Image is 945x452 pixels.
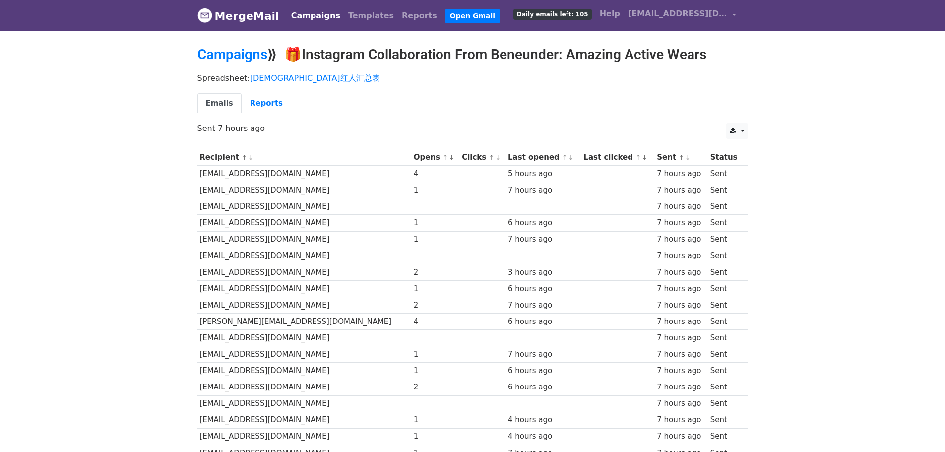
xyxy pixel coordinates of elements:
[197,248,411,264] td: [EMAIL_ADDRESS][DOMAIN_NAME]
[657,185,705,196] div: 7 hours ago
[708,379,743,395] td: Sent
[657,250,705,261] div: 7 hours ago
[679,154,684,161] a: ↑
[508,365,579,377] div: 6 hours ago
[708,412,743,428] td: Sent
[495,154,501,161] a: ↓
[508,217,579,229] div: 6 hours ago
[449,154,454,161] a: ↓
[414,316,457,327] div: 4
[657,332,705,344] div: 7 hours ago
[624,4,740,27] a: [EMAIL_ADDRESS][DOMAIN_NAME]
[509,4,596,24] a: Daily emails left: 105
[581,149,655,166] th: Last clicked
[708,346,743,363] td: Sent
[685,154,691,161] a: ↓
[657,201,705,212] div: 7 hours ago
[628,8,727,20] span: [EMAIL_ADDRESS][DOMAIN_NAME]
[197,182,411,198] td: [EMAIL_ADDRESS][DOMAIN_NAME]
[459,149,505,166] th: Clicks
[708,166,743,182] td: Sent
[414,382,457,393] div: 2
[489,154,494,161] a: ↑
[657,382,705,393] div: 7 hours ago
[508,414,579,426] div: 4 hours ago
[242,154,247,161] a: ↑
[708,182,743,198] td: Sent
[197,231,411,248] td: [EMAIL_ADDRESS][DOMAIN_NAME]
[508,283,579,295] div: 6 hours ago
[708,297,743,313] td: Sent
[562,154,567,161] a: ↑
[657,316,705,327] div: 7 hours ago
[414,414,457,426] div: 1
[414,283,457,295] div: 1
[197,363,411,379] td: [EMAIL_ADDRESS][DOMAIN_NAME]
[344,6,398,26] a: Templates
[708,330,743,346] td: Sent
[505,149,581,166] th: Last opened
[414,185,457,196] div: 1
[708,215,743,231] td: Sent
[197,264,411,280] td: [EMAIL_ADDRESS][DOMAIN_NAME]
[596,4,624,24] a: Help
[657,349,705,360] div: 7 hours ago
[250,73,380,83] a: [DEMOGRAPHIC_DATA]红人汇总表
[657,267,705,278] div: 7 hours ago
[708,280,743,297] td: Sent
[414,217,457,229] div: 1
[635,154,641,161] a: ↑
[708,395,743,412] td: Sent
[508,267,579,278] div: 3 hours ago
[708,264,743,280] td: Sent
[657,300,705,311] div: 7 hours ago
[708,248,743,264] td: Sent
[197,215,411,231] td: [EMAIL_ADDRESS][DOMAIN_NAME]
[708,231,743,248] td: Sent
[197,5,279,26] a: MergeMail
[197,297,411,313] td: [EMAIL_ADDRESS][DOMAIN_NAME]
[508,382,579,393] div: 6 hours ago
[508,349,579,360] div: 7 hours ago
[248,154,253,161] a: ↓
[287,6,344,26] a: Campaigns
[197,149,411,166] th: Recipient
[657,431,705,442] div: 7 hours ago
[708,149,743,166] th: Status
[708,428,743,445] td: Sent
[708,314,743,330] td: Sent
[414,365,457,377] div: 1
[657,168,705,180] div: 7 hours ago
[197,46,267,63] a: Campaigns
[242,93,291,114] a: Reports
[197,198,411,215] td: [EMAIL_ADDRESS][DOMAIN_NAME]
[508,316,579,327] div: 6 hours ago
[197,73,748,83] p: Spreadsheet:
[197,46,748,63] h2: ⟫ 🎁Instagram Collaboration From Beneunder: Amazing Active Wears
[197,93,242,114] a: Emails
[508,300,579,311] div: 7 hours ago
[414,168,457,180] div: 4
[654,149,707,166] th: Sent
[657,217,705,229] div: 7 hours ago
[414,300,457,311] div: 2
[197,8,212,23] img: MergeMail logo
[414,349,457,360] div: 1
[445,9,500,23] a: Open Gmail
[414,431,457,442] div: 1
[708,363,743,379] td: Sent
[197,314,411,330] td: [PERSON_NAME][EMAIL_ADDRESS][DOMAIN_NAME]
[197,379,411,395] td: [EMAIL_ADDRESS][DOMAIN_NAME]
[508,185,579,196] div: 7 hours ago
[442,154,448,161] a: ↑
[398,6,441,26] a: Reports
[411,149,459,166] th: Opens
[508,168,579,180] div: 5 hours ago
[657,365,705,377] div: 7 hours ago
[197,280,411,297] td: [EMAIL_ADDRESS][DOMAIN_NAME]
[657,234,705,245] div: 7 hours ago
[508,431,579,442] div: 4 hours ago
[657,283,705,295] div: 7 hours ago
[642,154,647,161] a: ↓
[708,198,743,215] td: Sent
